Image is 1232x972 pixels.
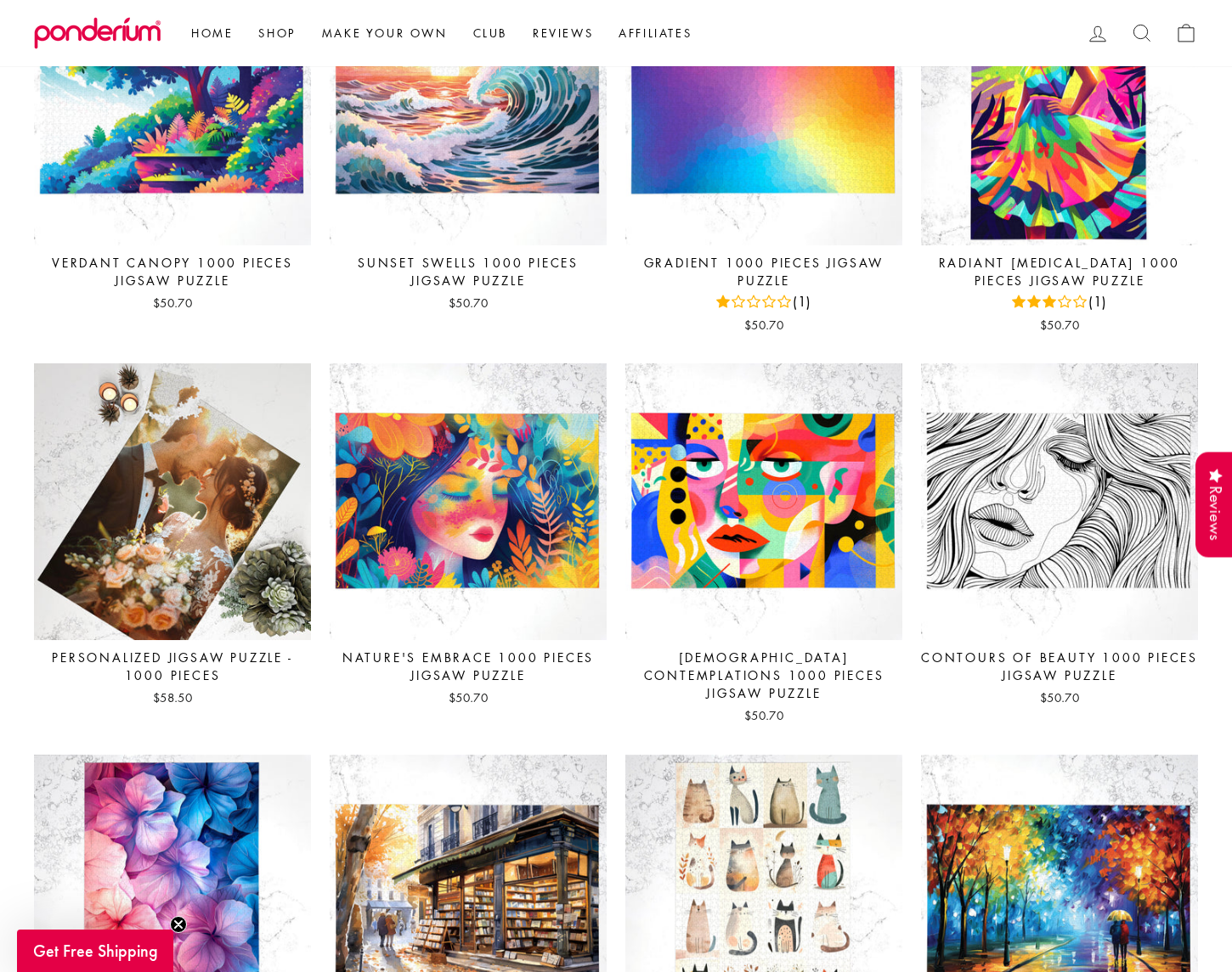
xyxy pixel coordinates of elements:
div: Personalized Jigsaw Puzzle - 1000 Pieces [34,649,311,684]
div: Reviews [1195,452,1232,558]
div: Gradient 1000 Pieces Jigsaw Puzzle [625,254,902,289]
div: $50.70 [34,294,311,311]
a: Reviews [520,18,606,48]
div: $58.50 [34,688,311,705]
a: Club [461,18,520,48]
a: Contours of Beauty 1000 Pieces Jigsaw Puzzle $50.70 [921,363,1198,711]
a: Nature's Embrace 1000 Pieces Jigsaw Puzzle $50.70 [330,363,607,711]
button: Close teaser [170,916,187,933]
div: Get Free ShippingClose teaser [17,930,173,972]
ul: Primary [170,18,704,48]
div: Nature's Embrace 1000 Pieces Jigsaw Puzzle [330,649,607,684]
a: Make Your Own [309,18,461,48]
div: Radiant [MEDICAL_DATA] 1000 Pieces Jigsaw Puzzle [921,254,1198,289]
div: $50.70 [625,316,902,333]
div: Contours of Beauty 1000 Pieces Jigsaw Puzzle [921,649,1198,684]
div: $50.70 [921,316,1198,333]
span: Get Free Shipping [33,940,158,962]
div: Sunset Swells 1000 Pieces Jigsaw Puzzle [330,254,607,289]
a: Shop [246,18,308,48]
div: Verdant Canopy 1000 Pieces Jigsaw Puzzle [34,254,311,289]
div: $50.70 [625,706,902,723]
span: (1) [1088,291,1106,312]
div: $50.70 [330,294,607,311]
div: [DEMOGRAPHIC_DATA] Contemplations 1000 Pieces Jigsaw Puzzle [625,649,902,702]
a: Personalized Jigsaw Puzzle - 1000 Pieces $58.50 [34,363,311,711]
span: (1) [793,291,811,312]
img: Ponderium [34,17,161,49]
a: [DEMOGRAPHIC_DATA] Contemplations 1000 Pieces Jigsaw Puzzle $50.70 [625,363,902,728]
div: 3.0 rating (1 votes) [921,289,1198,312]
a: Home [178,18,246,48]
div: 1.0 rating (1 votes) [625,289,902,312]
a: Affiliates [606,18,704,48]
div: $50.70 [330,688,607,705]
div: $50.70 [921,688,1198,705]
